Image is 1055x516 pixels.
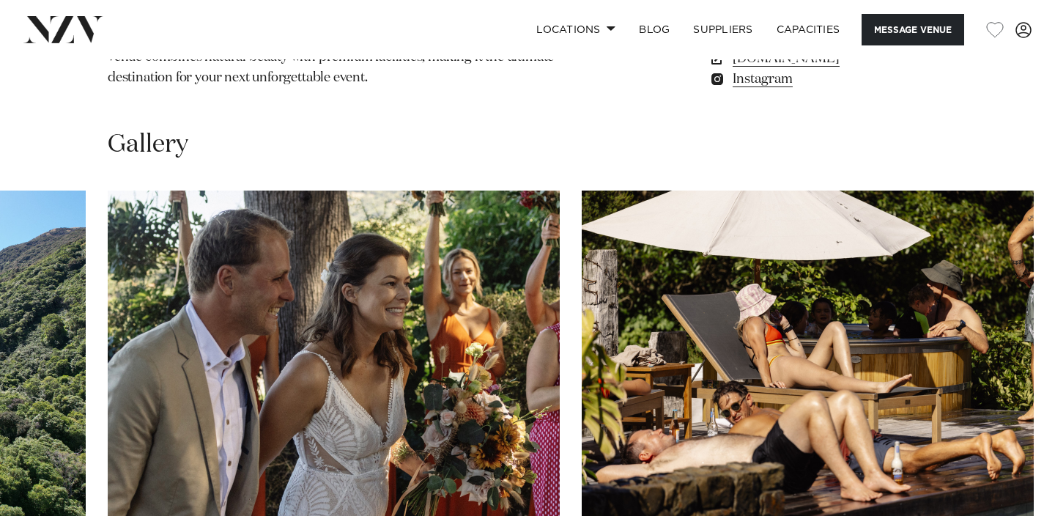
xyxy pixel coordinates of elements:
img: nzv-logo.png [23,16,103,43]
a: Instagram [708,68,947,89]
button: Message Venue [862,14,964,45]
a: Locations [525,14,627,45]
a: SUPPLIERS [681,14,764,45]
h2: Gallery [108,128,188,161]
a: BLOG [627,14,681,45]
a: Capacities [765,14,852,45]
